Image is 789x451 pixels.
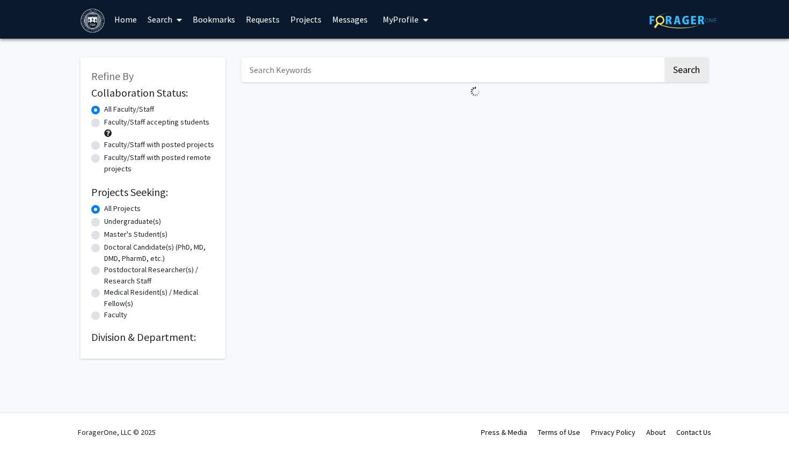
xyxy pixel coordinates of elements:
[646,427,666,437] a: About
[104,152,215,174] label: Faculty/Staff with posted remote projects
[285,1,327,38] a: Projects
[187,1,240,38] a: Bookmarks
[466,82,485,101] img: Loading
[91,86,215,99] h2: Collaboration Status:
[142,1,187,38] a: Search
[78,413,156,451] div: ForagerOne, LLC © 2025
[327,1,373,38] a: Messages
[91,186,215,199] h2: Projects Seeking:
[104,242,215,264] label: Doctoral Candidate(s) (PhD, MD, DMD, PharmD, etc.)
[664,57,708,82] button: Search
[676,427,711,437] a: Contact Us
[242,57,663,82] input: Search Keywords
[104,216,161,227] label: Undergraduate(s)
[104,309,127,321] label: Faculty
[481,427,527,437] a: Press & Media
[104,264,215,287] label: Postdoctoral Researcher(s) / Research Staff
[591,427,635,437] a: Privacy Policy
[104,229,167,240] label: Master's Student(s)
[104,287,215,309] label: Medical Resident(s) / Medical Fellow(s)
[240,1,285,38] a: Requests
[242,101,708,126] nav: Page navigation
[91,69,134,83] span: Refine By
[104,203,141,214] label: All Projects
[104,139,214,150] label: Faculty/Staff with posted projects
[538,427,580,437] a: Terms of Use
[104,117,209,128] label: Faculty/Staff accepting students
[383,14,419,25] span: My Profile
[91,331,215,344] h2: Division & Department:
[104,104,154,115] label: All Faculty/Staff
[649,12,717,28] img: ForagerOne Logo
[81,9,105,33] img: Brandeis University Logo
[109,1,142,38] a: Home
